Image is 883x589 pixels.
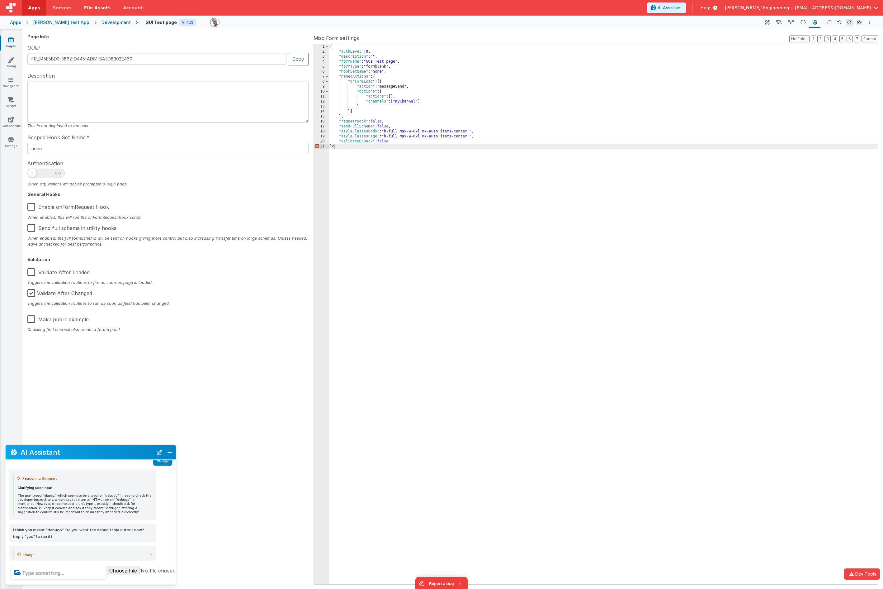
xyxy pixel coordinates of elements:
div: 12 [314,99,329,104]
div: This is not displayed to the user. [27,123,309,129]
div: 20 [314,139,329,144]
button: Dev Tools [844,568,880,580]
span: Usage [23,551,35,558]
button: 4 [832,36,838,42]
div: 15 [314,114,329,119]
button: 2 [817,36,823,42]
span: UUID [27,44,40,51]
span: Description [27,72,55,79]
div: 10 [314,89,329,94]
strong: General Hooks [27,192,60,197]
button: 7 [854,36,860,42]
div: V: 4.13 [179,19,196,26]
span: Servers [53,5,71,11]
span: File Assets [84,5,111,11]
div: When enabled, this will run the onFormRequest hook script. [27,214,309,220]
div: Development [102,19,131,26]
div: 9 [314,84,329,89]
div: 8 [314,79,329,84]
div: 7 [314,74,329,79]
button: Close [166,448,174,457]
span: Scoped Hook Set Name [27,134,86,141]
span: Reasoning Summary [22,475,57,482]
p: I think you meant "debugp". Do you want the debug table output now? (reply "yes" to run it) [13,526,153,539]
div: 13 [314,104,329,109]
button: Options [866,19,873,26]
div: 21 [314,144,329,149]
button: No Folds [789,36,810,42]
button: 6 [847,36,853,42]
div: 6 [314,69,329,74]
span: Help [701,5,711,11]
label: Send full schema in utility hooks [27,220,116,234]
button: 5 [839,36,845,42]
button: Format [862,36,878,42]
strong: Page Info [27,34,49,39]
div: When enabled, the full formSchema will be sent on hooks giving more control but also increasing t... [27,235,309,247]
div: [PERSON_NAME] test App [33,19,89,26]
div: 16 [314,119,329,124]
div: 17 [314,124,329,129]
button: 3 [824,36,831,42]
p: The user typed "ebugp," which seems to be a typo for "debugp." I need to check the developer inst... [17,494,153,514]
summary: Usage [17,551,153,558]
span: [EMAIL_ADDRESS][DOMAIN_NAME] [795,5,871,11]
div: 5 [314,64,329,69]
label: Make public example [27,312,89,325]
span: Authentication [27,160,63,167]
div: Triggers the validation routines to fire as soon as page is loaded. [27,280,309,285]
strong: Clarifying user input [17,486,53,490]
div: Triggers the validation routines to run as soon as field has been changed. [27,300,309,306]
strong: Validation [27,257,50,262]
div: 18 [314,129,329,134]
button: New Chat [155,448,164,457]
span: [PERSON_NAME]' Engineering — [725,5,795,11]
button: 1 [811,36,816,42]
button: AI Assistant [647,2,686,13]
div: 11 [314,94,329,99]
div: 4 [314,59,329,64]
span: Misc Form settings [314,34,359,42]
div: 19 [314,134,329,139]
h2: AI Assistant [21,448,153,456]
div: Checking first time will also create a forum post! [27,327,309,333]
div: 2 [314,49,329,54]
button: Copy [288,53,309,65]
div: 1 [314,44,329,49]
p: ebugp [157,457,169,463]
div: Apps [10,19,21,26]
h4: GUI Test page [145,20,177,25]
div: When off, visitors will not be prompted a login page. [27,181,309,187]
label: Enable onFormRequest Hook [27,199,109,213]
div: 3 [314,54,329,59]
div: 14 [314,109,329,114]
button: [PERSON_NAME]' Engineering — [EMAIL_ADDRESS][DOMAIN_NAME] [725,5,878,11]
span: Apps [28,5,40,11]
img: 11ac31fe5dc3d0eff3fbbbf7b26fa6e1 [210,18,219,27]
label: Validate After Loaded [27,265,90,278]
span: AI Assistant [658,5,682,11]
label: Validate After Changed [27,285,92,299]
